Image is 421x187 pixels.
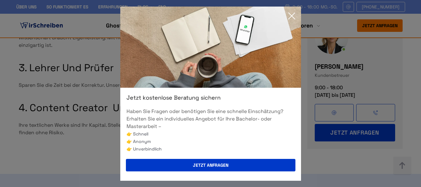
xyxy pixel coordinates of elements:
[127,145,295,153] li: 👉 Unverbindlich
[127,108,295,130] p: Haben Sie Fragen oder benötigen Sie eine schnelle Einschätzung? Erhalten Sie ein individuelles An...
[126,159,295,171] button: Jetzt anfragen
[127,138,295,145] li: 👉 Anonym
[120,94,301,101] div: Jetzt kostenlose Beratung sichern
[127,130,295,138] li: 👉 Schnell
[120,7,301,88] img: exit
